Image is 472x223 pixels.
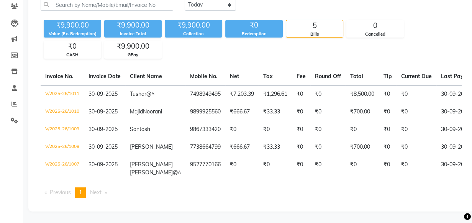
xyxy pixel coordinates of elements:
[41,103,84,121] td: V/2025-26/1010
[263,73,273,80] span: Tax
[310,156,346,181] td: ₹0
[347,31,403,38] div: Cancelled
[397,156,436,181] td: ₹0
[90,189,102,196] span: Next
[185,138,225,156] td: 7738664799
[165,20,222,31] div: ₹9,900.00
[88,126,118,133] span: 30-09-2025
[225,20,283,31] div: ₹0
[41,121,84,138] td: V/2025-26/1009
[259,103,292,121] td: ₹33.33
[292,85,310,103] td: ₹0
[105,52,161,58] div: GPay
[379,85,397,103] td: ₹0
[104,20,162,31] div: ₹9,900.00
[259,156,292,181] td: ₹0
[397,85,436,103] td: ₹0
[292,156,310,181] td: ₹0
[225,138,259,156] td: ₹666.67
[185,156,225,181] td: 9527770166
[346,156,379,181] td: ₹0
[310,85,346,103] td: ₹0
[259,121,292,138] td: ₹0
[41,156,84,181] td: V/2025-26/1007
[379,138,397,156] td: ₹0
[88,143,118,150] span: 30-09-2025
[346,103,379,121] td: ₹700.00
[185,103,225,121] td: 9899925560
[44,41,101,52] div: ₹0
[165,31,222,37] div: Collection
[79,189,82,196] span: 1
[146,90,154,97] span: @^
[379,103,397,121] td: ₹0
[104,31,162,37] div: Invoice Total
[130,126,150,133] span: Santosh
[315,73,341,80] span: Round Off
[297,73,306,80] span: Fee
[44,20,101,31] div: ₹9,900.00
[347,20,403,31] div: 0
[383,73,392,80] span: Tip
[225,121,259,138] td: ₹0
[292,138,310,156] td: ₹0
[41,85,84,103] td: V/2025-26/1011
[225,85,259,103] td: ₹7,203.39
[292,121,310,138] td: ₹0
[225,156,259,181] td: ₹0
[41,187,462,198] nav: Pagination
[130,169,181,176] span: [PERSON_NAME]@^
[310,138,346,156] td: ₹0
[292,103,310,121] td: ₹0
[346,85,379,103] td: ₹8,500.00
[286,20,343,31] div: 5
[44,31,101,37] div: Value (Ex. Redemption)
[225,103,259,121] td: ₹666.67
[130,90,146,97] span: Tushar
[130,108,143,115] span: Majid
[397,121,436,138] td: ₹0
[50,189,71,196] span: Previous
[88,108,118,115] span: 30-09-2025
[190,73,218,80] span: Mobile No.
[310,103,346,121] td: ₹0
[44,52,101,58] div: CASH
[130,73,162,80] span: Client Name
[45,73,74,80] span: Invoice No.
[259,138,292,156] td: ₹33.33
[130,161,173,168] span: [PERSON_NAME]
[185,121,225,138] td: 9867333420
[286,31,343,38] div: Bills
[310,121,346,138] td: ₹0
[130,143,173,150] span: [PERSON_NAME]
[259,85,292,103] td: ₹1,296.61
[230,73,239,80] span: Net
[379,121,397,138] td: ₹0
[346,138,379,156] td: ₹700.00
[397,138,436,156] td: ₹0
[88,90,118,97] span: 30-09-2025
[397,103,436,121] td: ₹0
[105,41,161,52] div: ₹9,900.00
[185,85,225,103] td: 7498949495
[88,73,121,80] span: Invoice Date
[379,156,397,181] td: ₹0
[401,73,432,80] span: Current Due
[88,161,118,168] span: 30-09-2025
[41,138,84,156] td: V/2025-26/1008
[346,121,379,138] td: ₹0
[225,31,283,37] div: Redemption
[143,108,162,115] span: Noorani
[350,73,363,80] span: Total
